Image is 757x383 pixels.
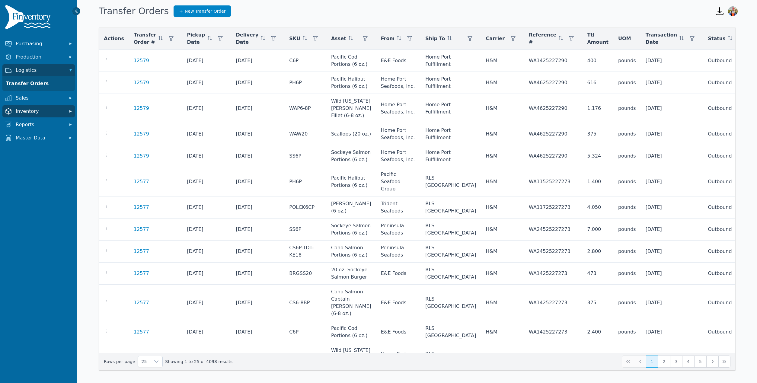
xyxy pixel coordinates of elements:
[529,31,556,46] span: Reference #
[613,263,641,285] td: pounds
[582,72,613,94] td: 616
[582,285,613,321] td: 375
[613,219,641,241] td: pounds
[613,94,641,123] td: pounds
[376,123,420,145] td: Home Port Seafoods, Inc.
[104,35,124,42] span: Actions
[582,145,613,167] td: 5,324
[703,285,752,321] td: Outbound
[641,72,703,94] td: [DATE]
[728,6,738,16] img: Sera Wheeler
[682,356,694,368] button: Page 4
[376,285,420,321] td: E&E Foods
[284,343,326,372] td: WAP6-8P
[420,219,481,241] td: RLS [GEOGRAPHIC_DATA]
[641,343,703,372] td: [DATE]
[703,50,752,72] td: Outbound
[420,285,481,321] td: RLS [GEOGRAPHIC_DATA]
[231,145,285,167] td: [DATE]
[481,241,524,263] td: H&M
[425,35,445,42] span: Ship To
[524,285,582,321] td: WA1425227273
[182,219,231,241] td: [DATE]
[134,204,149,211] a: 12577
[587,31,608,46] span: Ttl Amount
[326,263,376,285] td: 20 oz. Sockeye Salmon Burger
[618,35,631,42] span: UOM
[231,343,285,372] td: [DATE]
[134,328,149,336] a: 12577
[182,50,231,72] td: [DATE]
[703,219,752,241] td: Outbound
[641,167,703,196] td: [DATE]
[231,263,285,285] td: [DATE]
[420,123,481,145] td: Home Port Fulfillment
[582,219,613,241] td: 7,000
[134,105,149,112] a: 12579
[231,94,285,123] td: [DATE]
[582,167,613,196] td: 1,400
[326,219,376,241] td: Sockeye Salmon Portions (6 oz.)
[134,248,149,255] a: 12577
[231,285,285,321] td: [DATE]
[16,67,64,74] span: Logistics
[703,321,752,343] td: Outbound
[646,31,677,46] span: Transaction Date
[420,241,481,263] td: RLS [GEOGRAPHIC_DATA]
[670,356,682,368] button: Page 3
[284,72,326,94] td: PH6P
[284,123,326,145] td: WAW20
[524,263,582,285] td: WA1425227273
[376,94,420,123] td: Home Port Seafoods, Inc.
[284,219,326,241] td: SS6P
[420,321,481,343] td: RLS [GEOGRAPHIC_DATA]
[706,356,718,368] button: Next Page
[284,167,326,196] td: PH6P
[703,241,752,263] td: Outbound
[524,123,582,145] td: WA4625227290
[708,35,726,42] span: Status
[2,64,75,76] button: Logistics
[174,5,231,17] a: New Transfer Order
[703,94,752,123] td: Outbound
[376,263,420,285] td: E&E Foods
[481,94,524,123] td: H&M
[2,38,75,50] button: Purchasing
[4,78,74,90] a: Transfer Orders
[641,123,703,145] td: [DATE]
[481,343,524,372] td: H&M
[481,123,524,145] td: H&M
[582,241,613,263] td: 2,800
[134,152,149,160] a: 12579
[613,50,641,72] td: pounds
[641,94,703,123] td: [DATE]
[613,241,641,263] td: pounds
[524,321,582,343] td: WA1425227273
[703,123,752,145] td: Outbound
[658,356,670,368] button: Page 2
[182,285,231,321] td: [DATE]
[331,35,346,42] span: Asset
[182,196,231,219] td: [DATE]
[376,196,420,219] td: Trident Seafoods
[16,134,64,142] span: Master Data
[376,241,420,263] td: Peninsula Seafoods
[582,321,613,343] td: 2,400
[703,343,752,372] td: Outbound
[376,145,420,167] td: Home Port Seafoods, Inc.
[231,196,285,219] td: [DATE]
[524,219,582,241] td: WA24525227273
[138,356,151,367] span: Rows per page
[613,343,641,372] td: pounds
[641,50,703,72] td: [DATE]
[420,196,481,219] td: RLS [GEOGRAPHIC_DATA]
[284,263,326,285] td: BRGSS20
[376,167,420,196] td: Pacific Seafood Group
[420,263,481,285] td: RLS [GEOGRAPHIC_DATA]
[231,167,285,196] td: [DATE]
[582,343,613,372] td: 1,176
[134,130,149,138] a: 12579
[134,57,149,64] a: 12579
[613,123,641,145] td: pounds
[481,321,524,343] td: H&M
